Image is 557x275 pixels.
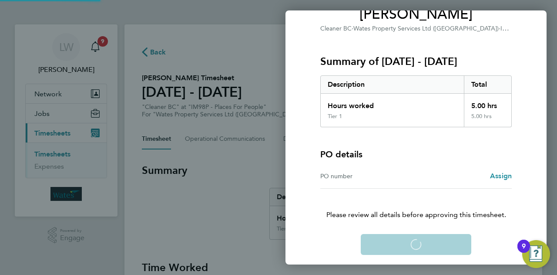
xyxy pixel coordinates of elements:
[321,94,464,113] div: Hours worked
[522,246,526,258] div: 9
[499,25,500,32] span: ·
[320,148,362,160] h4: PO details
[464,94,512,113] div: 5.00 hrs
[353,25,499,32] span: Wates Property Services Ltd ([GEOGRAPHIC_DATA])
[320,6,512,23] span: [PERSON_NAME]
[320,25,352,32] span: Cleaner BC
[464,76,512,93] div: Total
[490,172,512,180] span: Assign
[310,189,522,220] p: Please review all details before approving this timesheet.
[352,25,353,32] span: ·
[320,75,512,127] div: Summary of 27 Sep - 03 Oct 2025
[328,113,342,120] div: Tier 1
[321,76,464,93] div: Description
[490,171,512,181] a: Assign
[320,54,512,68] h3: Summary of [DATE] - [DATE]
[320,171,416,181] div: PO number
[522,240,550,268] button: Open Resource Center, 9 new notifications
[464,113,512,127] div: 5.00 hrs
